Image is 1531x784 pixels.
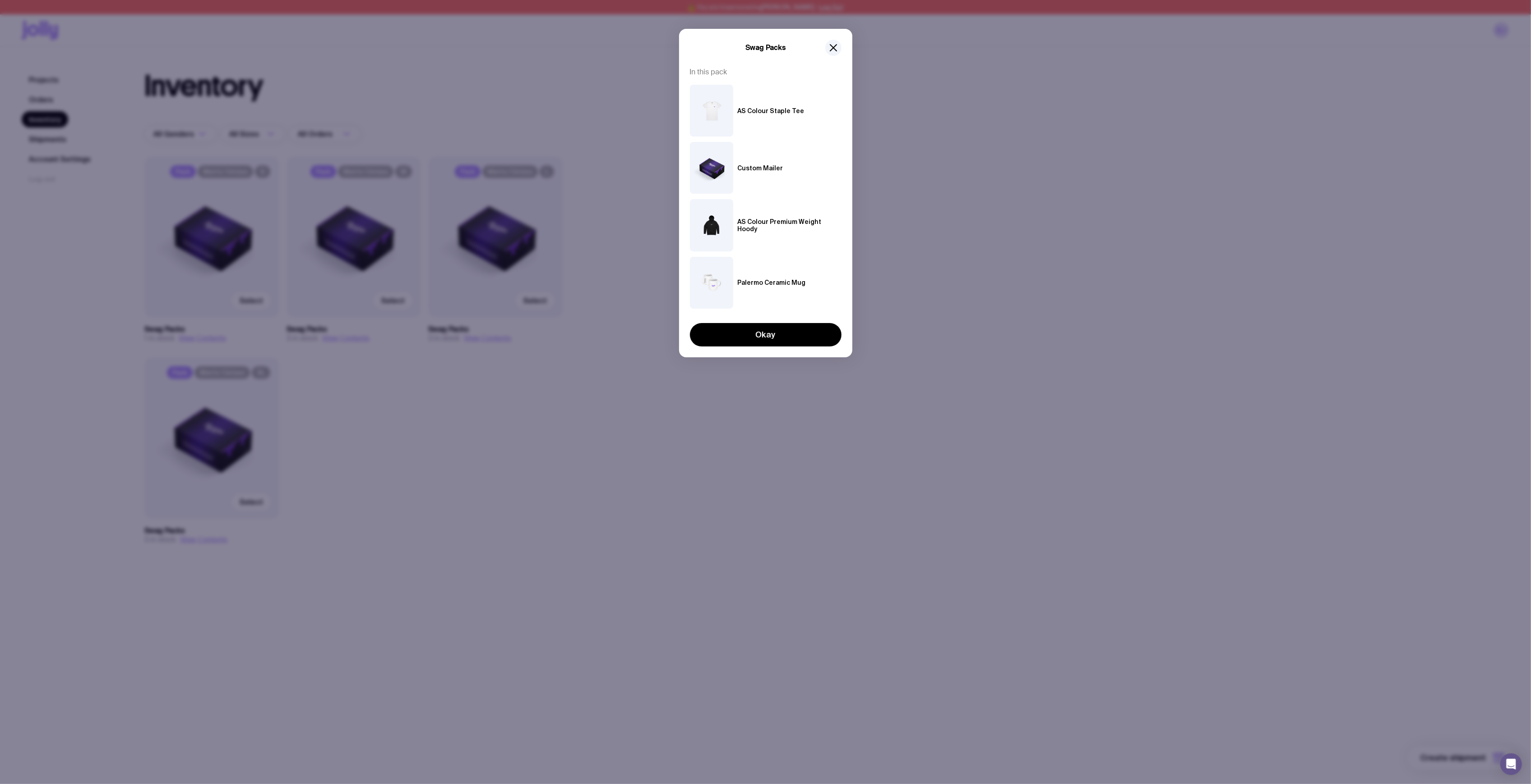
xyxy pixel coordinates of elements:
h6: AS Colour Premium Weight Hoody [738,218,842,232]
span: In this pack [690,67,842,77]
button: Okay [690,323,842,346]
div: Open Intercom Messenger [1500,753,1522,775]
h6: AS Colour Staple Tee [738,107,805,114]
h6: Custom Mailer [738,164,783,172]
h6: Palermo Ceramic Mug [738,279,806,286]
h5: Swag Packs [745,43,786,52]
